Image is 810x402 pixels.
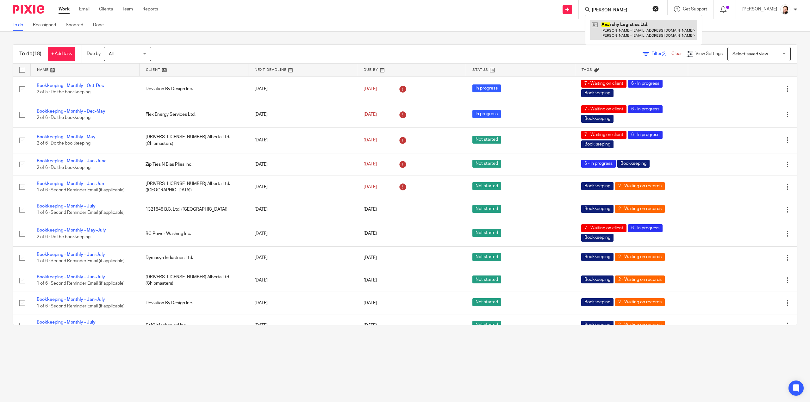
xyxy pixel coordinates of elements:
[364,162,377,167] span: [DATE]
[37,141,90,146] span: 2 of 6 · Do the bookkeeping
[139,269,248,292] td: [DRIVERS_LICENSE_NUMBER] Alberta Ltd. (Chipmasters)
[37,109,105,114] a: Bookkeeping - Monthly - Dec-May
[37,135,96,139] a: Bookkeeping - Monthly - May
[37,297,105,302] a: Bookkeeping - Monthly - Jan-July
[472,253,501,261] span: Not started
[364,207,377,212] span: [DATE]
[617,160,650,168] span: Bookkeeping
[364,112,377,117] span: [DATE]
[139,176,248,198] td: [DRIVERS_LICENSE_NUMBER] Alberta Ltd. ([GEOGRAPHIC_DATA])
[248,221,357,246] td: [DATE]
[591,8,648,13] input: Search
[13,5,44,14] img: Pixie
[248,102,357,127] td: [DATE]
[139,246,248,269] td: Dymasyn Industries Ltd.
[37,259,125,263] span: 1 of 6 · Second Reminder Email (if applicable)
[581,131,626,139] span: 7 - Waiting on client
[742,6,777,12] p: [PERSON_NAME]
[671,52,682,56] a: Clear
[780,4,790,15] img: Jayde%20Headshot.jpg
[248,246,357,269] td: [DATE]
[248,176,357,198] td: [DATE]
[66,19,88,31] a: Snoozed
[142,6,158,12] a: Reports
[139,153,248,176] td: Zip Ties N Bias Plies Inc.
[581,321,614,329] span: Bookkeeping
[93,19,109,31] a: Done
[87,51,101,57] p: Due by
[364,301,377,305] span: [DATE]
[37,159,107,163] a: Bookkeeping - Monthly - Jan-June
[615,253,665,261] span: 2 - Waiting on records
[472,205,501,213] span: Not started
[628,224,663,232] span: 6 - In progress
[581,205,614,213] span: Bookkeeping
[122,6,133,12] a: Team
[37,228,106,232] a: Bookkeeping - Monthly - May-July
[364,138,377,142] span: [DATE]
[732,52,768,56] span: Select saved view
[615,205,665,213] span: 2 - Waiting on records
[628,80,663,88] span: 6 - In progress
[683,7,707,11] span: Get Support
[472,136,501,144] span: Not started
[48,47,75,61] a: + Add task
[37,211,125,215] span: 1 of 6 · Second Reminder Email (if applicable)
[79,6,90,12] a: Email
[139,198,248,221] td: 1321848 B.C. Ltd. ([GEOGRAPHIC_DATA])
[652,5,659,12] button: Clear
[364,232,377,236] span: [DATE]
[139,292,248,314] td: Deviation By Design Inc.
[139,102,248,127] td: Flex Energy Services Ltd.
[695,52,723,56] span: View Settings
[248,76,357,102] td: [DATE]
[651,52,671,56] span: Filter
[581,160,616,168] span: 6 - In progress
[364,278,377,282] span: [DATE]
[37,116,90,120] span: 2 of 6 · Do the bookkeeping
[59,6,70,12] a: Work
[581,275,614,283] span: Bookkeeping
[628,131,663,139] span: 6 - In progress
[248,153,357,176] td: [DATE]
[248,314,357,337] td: [DATE]
[364,87,377,91] span: [DATE]
[139,314,248,337] td: SMC Mechanical Inc.
[581,89,614,97] span: Bookkeeping
[472,110,501,118] span: In progress
[109,52,114,56] span: All
[37,235,90,239] span: 2 of 6 · Do the bookkeeping
[615,182,665,190] span: 2 - Waiting on records
[37,281,125,286] span: 1 of 6 · Second Reminder Email (if applicable)
[248,127,357,153] td: [DATE]
[37,182,104,186] a: Bookkeeping - Monthly - Jan-Jun
[472,275,501,283] span: Not started
[248,198,357,221] td: [DATE]
[581,182,614,190] span: Bookkeeping
[581,105,626,113] span: 7 - Waiting on client
[472,84,501,92] span: In progress
[615,298,665,306] span: 2 - Waiting on records
[37,304,125,308] span: 1 of 6 · Second Reminder Email (if applicable)
[581,115,614,123] span: Bookkeeping
[581,224,626,232] span: 7 - Waiting on client
[37,320,96,325] a: Bookkeeping - Monthly - July
[13,19,28,31] a: To do
[364,323,377,328] span: [DATE]
[581,298,614,306] span: Bookkeeping
[472,229,501,237] span: Not started
[37,90,90,95] span: 2 of 5 · Do the bookkeeping
[248,269,357,292] td: [DATE]
[582,68,592,71] span: Tags
[472,321,501,329] span: Not started
[37,252,105,257] a: Bookkeeping - Monthly - Jun-July
[248,292,357,314] td: [DATE]
[37,188,125,192] span: 1 of 6 · Second Reminder Email (if applicable)
[472,298,501,306] span: Not started
[139,221,248,246] td: BC Power Washing Inc.
[615,275,665,283] span: 2 - Waiting on records
[472,182,501,190] span: Not started
[581,80,626,88] span: 7 - Waiting on client
[628,105,663,113] span: 6 - In progress
[581,253,614,261] span: Bookkeeping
